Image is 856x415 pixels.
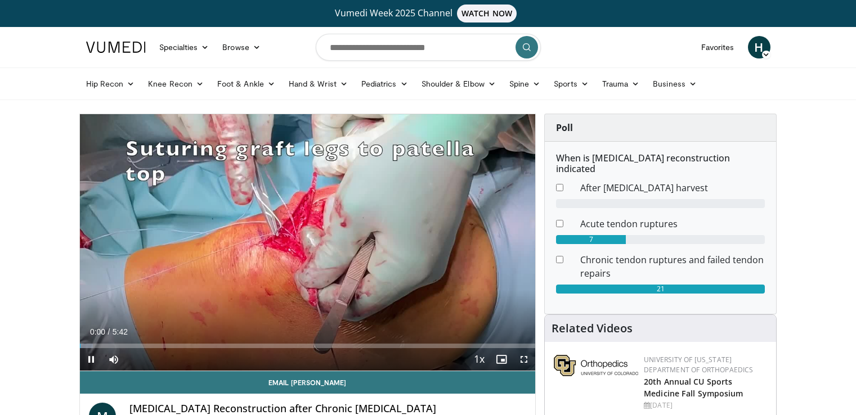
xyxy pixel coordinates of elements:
[468,348,490,371] button: Playback Rate
[556,153,765,174] h6: When is [MEDICAL_DATA] reconstruction indicated
[90,327,105,336] span: 0:00
[554,355,638,376] img: 355603a8-37da-49b6-856f-e00d7e9307d3.png.150x105_q85_autocrop_double_scale_upscale_version-0.2.png
[513,348,535,371] button: Fullscreen
[102,348,125,371] button: Mute
[552,322,633,335] h4: Related Videos
[153,36,216,58] a: Specialties
[595,73,647,95] a: Trauma
[316,34,541,61] input: Search topics, interventions
[86,42,146,53] img: VuMedi Logo
[108,327,110,336] span: /
[572,217,773,231] dd: Acute tendon ruptures
[415,73,503,95] a: Shoulder & Elbow
[355,73,415,95] a: Pediatrics
[572,253,773,280] dd: Chronic tendon ruptures and failed tendon repairs
[129,403,527,415] h4: [MEDICAL_DATA] Reconstruction after Chronic [MEDICAL_DATA]
[694,36,741,58] a: Favorites
[282,73,355,95] a: Hand & Wrist
[503,73,547,95] a: Spine
[646,73,703,95] a: Business
[490,348,513,371] button: Enable picture-in-picture mode
[216,36,267,58] a: Browse
[88,4,769,22] a: Vumedi Week 2025 ChannelWATCH NOW
[113,327,128,336] span: 5:42
[547,73,595,95] a: Sports
[644,376,743,399] a: 20th Annual CU Sports Medicine Fall Symposium
[556,235,626,244] div: 7
[80,114,536,371] video-js: Video Player
[644,355,753,375] a: University of [US_STATE] Department of Orthopaedics
[572,181,773,195] dd: After [MEDICAL_DATA] harvest
[141,73,210,95] a: Knee Recon
[80,344,536,348] div: Progress Bar
[556,285,765,294] div: 21
[457,4,517,22] span: WATCH NOW
[748,36,770,58] a: H
[556,121,573,134] strong: Poll
[80,348,102,371] button: Pause
[80,371,536,394] a: Email [PERSON_NAME]
[79,73,142,95] a: Hip Recon
[644,400,767,411] div: [DATE]
[210,73,282,95] a: Foot & Ankle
